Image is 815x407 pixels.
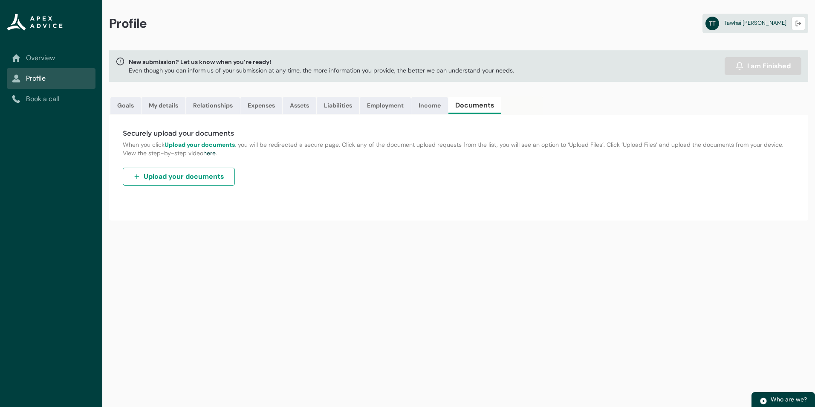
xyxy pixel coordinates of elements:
[144,172,224,182] span: Upload your documents
[129,58,514,66] span: New submission? Let us know when you’re ready!
[203,149,216,157] a: here
[109,15,147,32] span: Profile
[129,66,514,75] p: Even though you can inform us of your submission at any time, the more information you provide, t...
[12,53,90,63] a: Overview
[123,168,235,186] button: Upload your documents
[133,173,140,180] img: plus.svg
[360,97,411,114] a: Employment
[123,128,795,139] h4: Securely upload your documents
[735,62,744,70] img: alarm.svg
[317,97,359,114] a: Liabilities
[165,141,235,148] strong: Upload your documents
[411,97,448,114] a: Income
[7,48,95,109] nav: Sub page
[702,14,808,33] a: TTTawhai [PERSON_NAME]
[283,97,316,114] a: Assets
[792,17,805,30] button: Logout
[123,140,795,157] p: When you click , you will be redirected a secure page. Click any of the document upload requests ...
[12,73,90,84] a: Profile
[724,19,786,26] span: Tawhai [PERSON_NAME]
[186,97,240,114] a: Relationships
[448,97,501,114] a: Documents
[747,61,791,71] span: I am Finished
[240,97,282,114] a: Expenses
[142,97,185,114] a: My details
[771,395,807,403] span: Who are we?
[760,397,767,405] img: play.svg
[110,97,141,114] a: Goals
[705,17,719,30] abbr: TT
[725,57,801,75] button: I am Finished
[12,94,90,104] a: Book a call
[7,14,63,31] img: Apex Advice Group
